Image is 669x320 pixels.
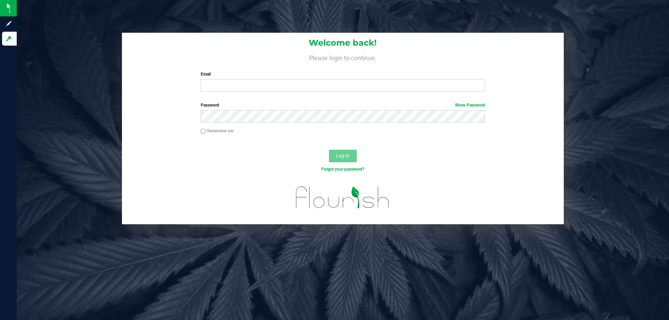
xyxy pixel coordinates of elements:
[321,167,364,172] a: Forgot your password?
[201,129,206,134] input: Remember me
[287,180,398,215] img: flourish_logo.svg
[201,128,233,134] label: Remember me
[329,150,357,162] button: Log In
[336,153,349,158] span: Log In
[122,38,564,47] h1: Welcome back!
[5,20,12,27] inline-svg: Sign up
[5,35,12,42] inline-svg: Log in
[201,103,219,108] span: Password
[122,53,564,61] h4: Please login to continue.
[201,71,485,77] label: Email
[455,103,485,108] a: Show Password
